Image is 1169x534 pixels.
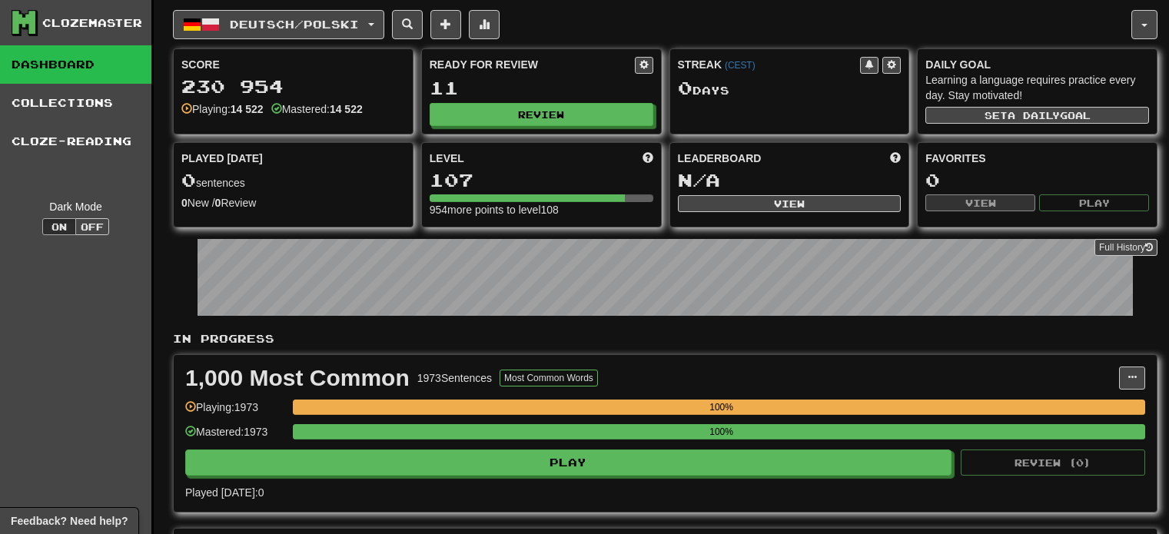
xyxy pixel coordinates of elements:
button: Play [185,449,951,476]
button: Seta dailygoal [925,107,1149,124]
button: Most Common Words [500,370,598,386]
span: 0 [678,77,692,98]
span: Level [430,151,464,166]
div: 100% [297,400,1145,415]
span: Deutsch / Polski [230,18,359,31]
div: 954 more points to level 108 [430,202,653,217]
strong: 14 522 [330,103,363,115]
span: Score more points to level up [643,151,653,166]
strong: 0 [181,197,188,209]
button: Review (0) [961,449,1145,476]
span: a daily [1008,110,1060,121]
button: Add sentence to collection [430,10,461,39]
div: 1973 Sentences [417,370,492,386]
span: 0 [181,169,196,191]
button: More stats [469,10,500,39]
a: Full History [1094,239,1157,256]
strong: 14 522 [231,103,264,115]
a: (CEST) [725,60,756,71]
span: This week in points, UTC [890,151,901,166]
span: Played [DATE] [181,151,263,166]
span: Leaderboard [678,151,762,166]
div: 0 [925,171,1149,190]
div: Ready for Review [430,57,635,72]
span: N/A [678,169,720,191]
button: View [678,195,902,212]
span: Open feedback widget [11,513,128,529]
strong: 0 [215,197,221,209]
div: 1,000 Most Common [185,367,410,390]
button: On [42,218,76,235]
div: Learning a language requires practice every day. Stay motivated! [925,72,1149,103]
div: Playing: 1973 [185,400,285,425]
div: Day s [678,78,902,98]
div: Playing: [181,101,264,117]
div: New / Review [181,195,405,211]
button: View [925,194,1035,211]
div: 100% [297,424,1145,439]
span: Played [DATE]: 0 [185,486,264,499]
div: Favorites [925,151,1149,166]
div: Clozemaster [42,15,142,31]
div: Daily Goal [925,57,1149,72]
div: Mastered: [271,101,363,117]
button: Search sentences [392,10,423,39]
p: In Progress [173,331,1157,347]
button: Play [1039,194,1149,211]
div: Score [181,57,405,72]
div: 230 954 [181,77,405,96]
button: Deutsch/Polski [173,10,384,39]
div: 11 [430,78,653,98]
div: 107 [430,171,653,190]
div: Dark Mode [12,199,140,214]
button: Off [75,218,109,235]
button: Review [430,103,653,126]
div: sentences [181,171,405,191]
div: Mastered: 1973 [185,424,285,449]
div: Streak [678,57,861,72]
